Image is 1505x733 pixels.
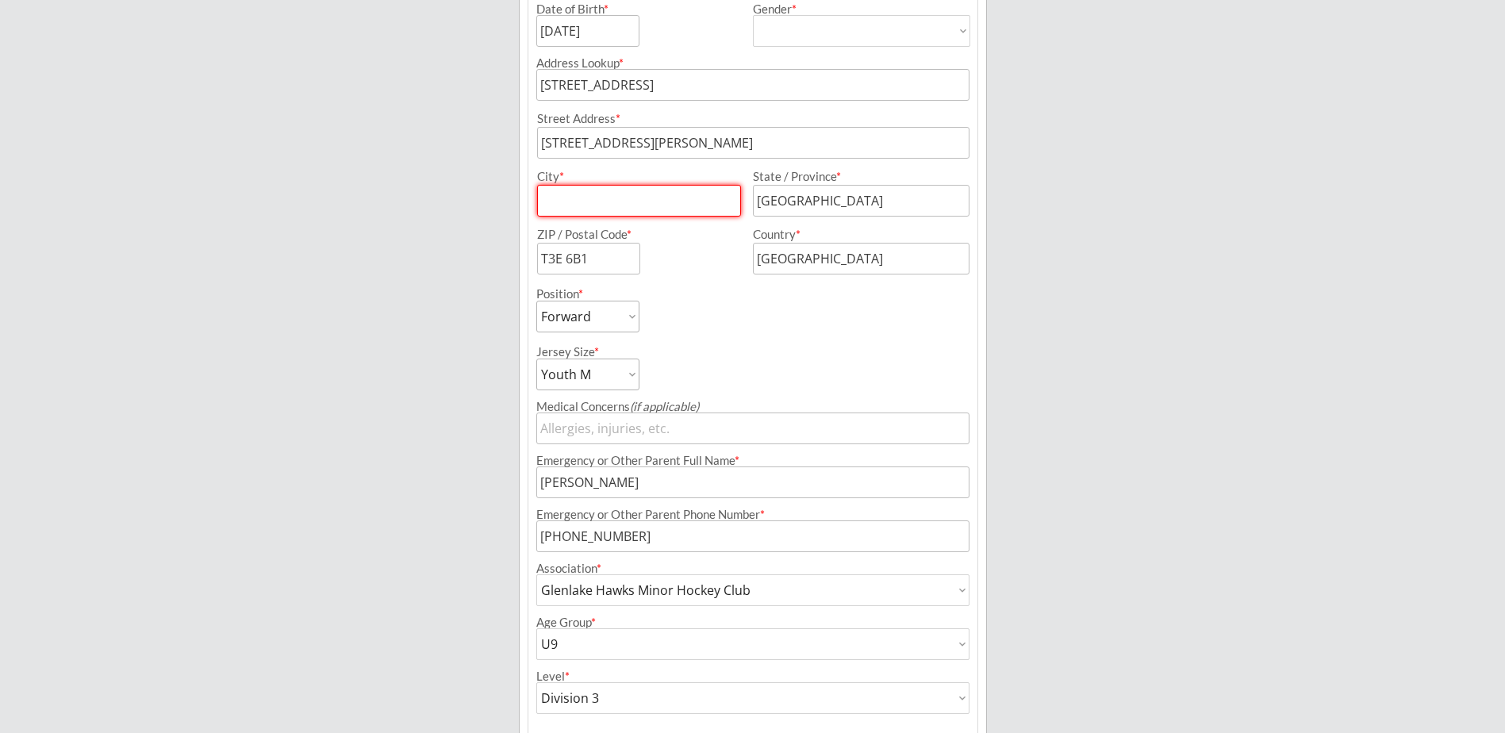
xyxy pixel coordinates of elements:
[536,3,618,15] div: Date of Birth
[536,401,969,413] div: Medical Concerns
[753,171,950,182] div: State / Province
[536,413,969,444] input: Allergies, injuries, etc.
[536,288,618,300] div: Position
[536,455,969,466] div: Emergency or Other Parent Full Name
[753,228,950,240] div: Country
[753,3,970,15] div: Gender
[536,616,969,628] div: Age Group
[536,670,969,682] div: Level
[630,399,699,413] em: (if applicable)
[537,171,739,182] div: City
[536,346,618,358] div: Jersey Size
[537,228,739,240] div: ZIP / Postal Code
[536,562,969,574] div: Association
[536,57,969,69] div: Address Lookup
[537,113,969,125] div: Street Address
[536,69,969,101] input: Street, City, Province/State
[536,508,969,520] div: Emergency or Other Parent Phone Number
